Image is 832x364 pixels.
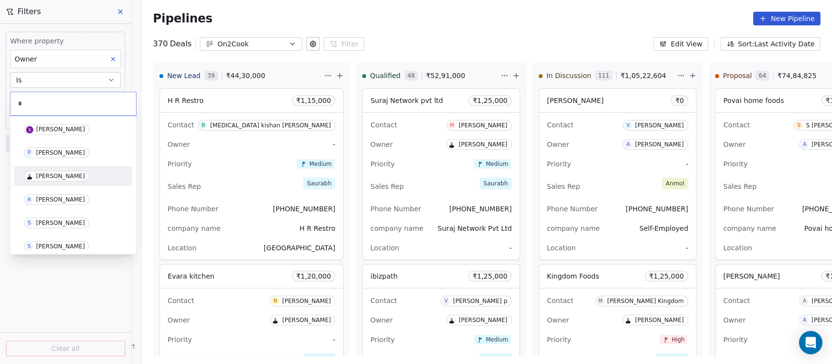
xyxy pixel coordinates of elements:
[36,196,85,203] div: [PERSON_NAME]
[36,126,85,133] div: [PERSON_NAME]
[36,243,85,250] div: [PERSON_NAME]
[26,126,33,133] img: S
[28,196,31,203] div: A
[28,219,31,227] div: S
[36,220,85,226] div: [PERSON_NAME]
[28,243,31,250] div: S
[26,173,33,180] img: S
[28,149,31,157] div: P
[36,149,85,156] div: [PERSON_NAME]
[36,173,85,180] div: [PERSON_NAME]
